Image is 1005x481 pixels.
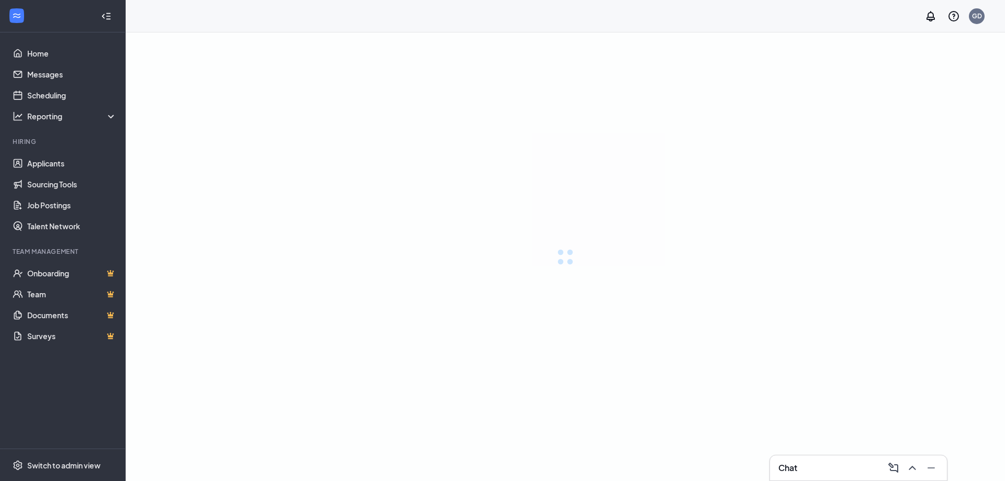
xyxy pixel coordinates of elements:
[27,174,117,195] a: Sourcing Tools
[906,462,919,474] svg: ChevronUp
[903,460,920,476] button: ChevronUp
[13,137,115,146] div: Hiring
[13,247,115,256] div: Team Management
[27,216,117,237] a: Talent Network
[27,111,117,121] div: Reporting
[27,326,117,346] a: SurveysCrown
[27,284,117,305] a: TeamCrown
[922,460,939,476] button: Minimize
[27,85,117,106] a: Scheduling
[27,153,117,174] a: Applicants
[947,10,960,23] svg: QuestionInfo
[27,263,117,284] a: OnboardingCrown
[27,43,117,64] a: Home
[27,305,117,326] a: DocumentsCrown
[13,111,23,121] svg: Analysis
[884,460,901,476] button: ComposeMessage
[925,462,937,474] svg: Minimize
[12,10,22,21] svg: WorkstreamLogo
[27,195,117,216] a: Job Postings
[27,64,117,85] a: Messages
[778,462,797,474] h3: Chat
[27,460,100,471] div: Switch to admin view
[101,11,111,21] svg: Collapse
[924,10,937,23] svg: Notifications
[887,462,900,474] svg: ComposeMessage
[13,460,23,471] svg: Settings
[972,12,982,20] div: GD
